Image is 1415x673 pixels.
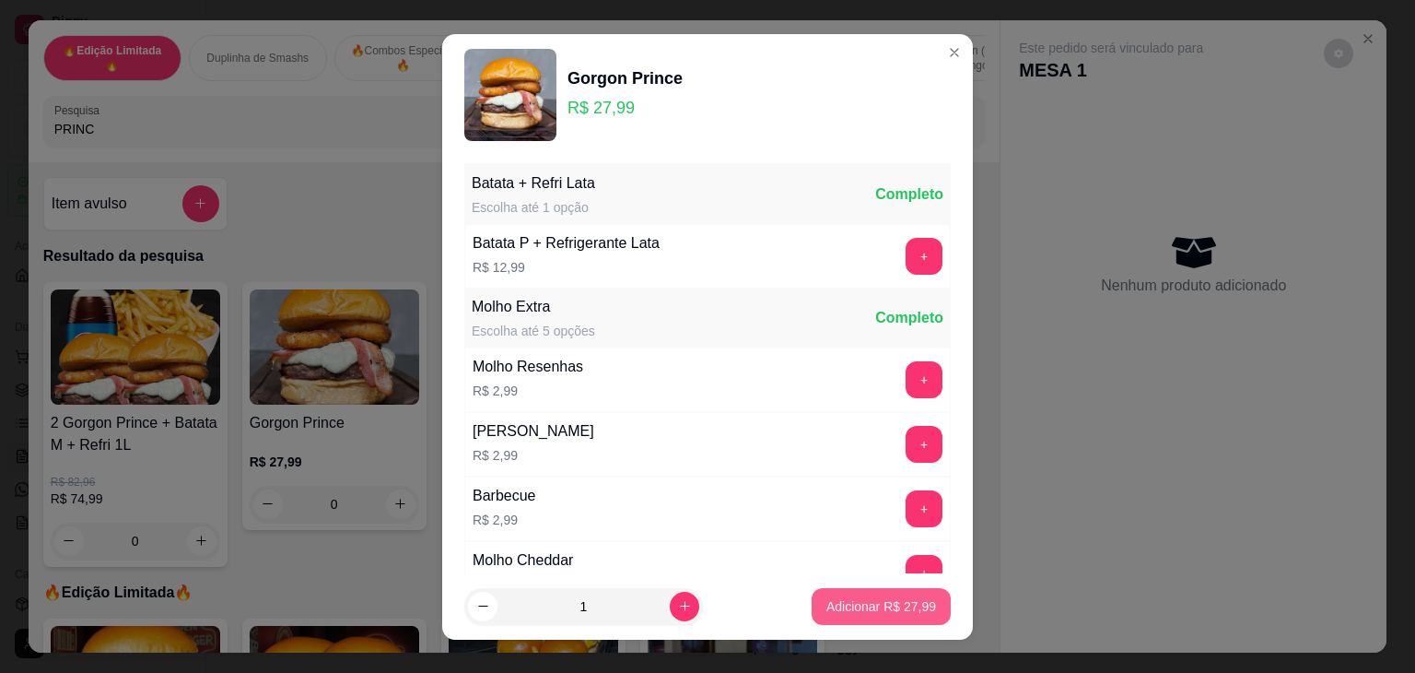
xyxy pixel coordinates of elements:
div: [PERSON_NAME] [473,420,594,443]
p: R$ 27,99 [567,95,683,121]
div: Barbecue [473,485,536,507]
button: add [906,361,942,398]
button: add [906,238,942,275]
img: product-image [464,49,556,141]
div: Completo [875,307,943,329]
div: Gorgon Prince [567,65,683,91]
div: Batata P + Refrigerante Lata [473,232,660,254]
div: Batata + Refri Lata [472,172,595,195]
button: Close [940,38,969,67]
button: add [906,426,942,463]
button: decrease-product-quantity [468,592,497,621]
div: Completo [875,183,943,206]
p: R$ 2,99 [473,382,583,400]
div: Molho Extra [472,296,595,318]
p: Adicionar R$ 27,99 [826,597,936,616]
p: R$ 2,99 [473,446,594,465]
button: add [906,490,942,527]
button: increase-product-quantity [670,592,699,621]
div: Molho Cheddar [473,549,573,572]
p: R$ 2,99 [473,511,536,529]
div: Escolha até 5 opções [472,322,595,340]
div: Escolha até 1 opção [472,198,595,217]
button: Adicionar R$ 27,99 [812,588,951,625]
p: R$ 12,99 [473,258,660,277]
div: Molho Resenhas [473,356,583,378]
button: add [906,555,942,592]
